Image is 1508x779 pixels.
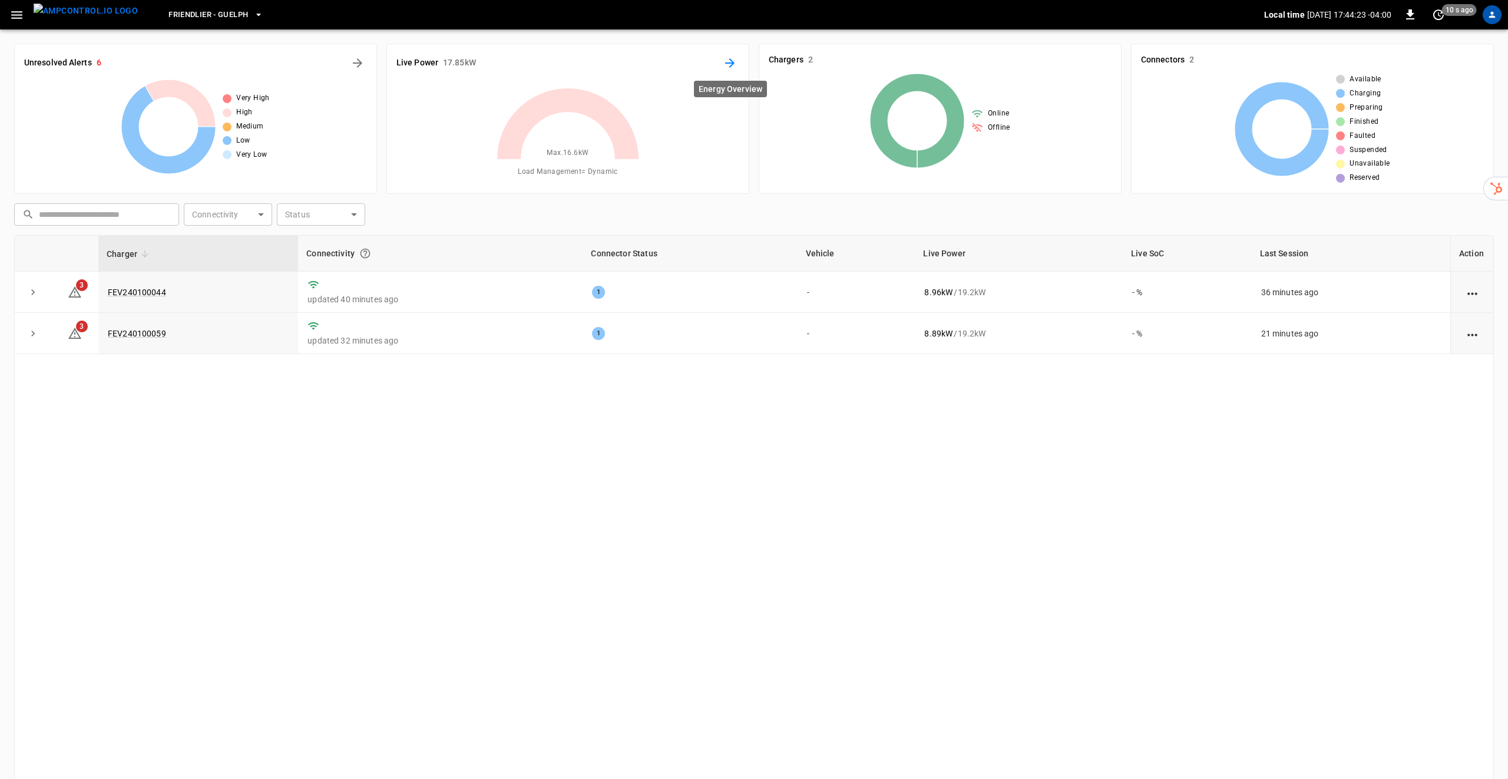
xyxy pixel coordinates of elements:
th: Action [1450,236,1493,272]
a: FEV240100059 [108,329,166,338]
div: action cell options [1465,328,1480,339]
p: [DATE] 17:44:23 -04:00 [1307,9,1391,21]
a: 3 [68,286,82,296]
th: Live Power [915,236,1123,272]
button: expand row [24,325,42,342]
h6: Live Power [396,57,438,70]
h6: Connectors [1141,54,1185,67]
span: Charging [1350,88,1381,100]
span: High [236,107,253,118]
span: Offline [988,122,1010,134]
h6: Unresolved Alerts [24,57,92,70]
div: Connectivity [306,243,574,264]
td: - % [1123,272,1251,313]
div: / 19.2 kW [924,328,1113,339]
td: - [798,313,915,354]
div: / 19.2 kW [924,286,1113,298]
p: updated 40 minutes ago [307,293,573,305]
h6: Chargers [769,54,803,67]
span: Very Low [236,149,267,161]
span: Preparing [1350,102,1383,114]
span: Online [988,108,1009,120]
button: All Alerts [348,54,367,72]
span: Finished [1350,116,1378,128]
td: 36 minutes ago [1252,272,1450,313]
span: Unavailable [1350,158,1390,170]
span: Charger [107,247,153,261]
p: 8.96 kW [924,286,953,298]
td: 21 minutes ago [1252,313,1450,354]
span: Friendlier - Guelph [168,8,248,22]
span: Medium [236,121,263,133]
img: ampcontrol.io logo [34,4,138,18]
p: updated 32 minutes ago [307,335,573,346]
span: Low [236,135,250,147]
span: Max. 16.6 kW [547,147,588,159]
span: Available [1350,74,1381,85]
a: 3 [68,328,82,337]
h6: 2 [1189,54,1194,67]
h6: 17.85 kW [443,57,476,70]
div: action cell options [1465,286,1480,298]
div: 1 [592,286,605,299]
div: Energy Overview [694,81,767,97]
button: set refresh interval [1429,5,1448,24]
span: Very High [236,93,270,104]
a: FEV240100044 [108,288,166,297]
th: Last Session [1252,236,1450,272]
span: 3 [76,321,88,332]
button: Energy Overview [720,54,739,72]
th: Live SoC [1123,236,1251,272]
span: 3 [76,279,88,291]
th: Connector Status [583,236,797,272]
button: Connection between the charger and our software. [355,243,376,264]
button: expand row [24,283,42,301]
h6: 6 [97,57,101,70]
span: Reserved [1350,172,1380,184]
span: Suspended [1350,144,1387,156]
p: 8.89 kW [924,328,953,339]
span: Load Management = Dynamic [518,166,618,178]
h6: 2 [808,54,813,67]
div: profile-icon [1483,5,1502,24]
button: Friendlier - Guelph [164,4,268,27]
p: Local time [1264,9,1305,21]
div: 1 [592,327,605,340]
span: Faulted [1350,130,1375,142]
td: - % [1123,313,1251,354]
span: 10 s ago [1442,4,1477,16]
td: - [798,272,915,313]
th: Vehicle [798,236,915,272]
